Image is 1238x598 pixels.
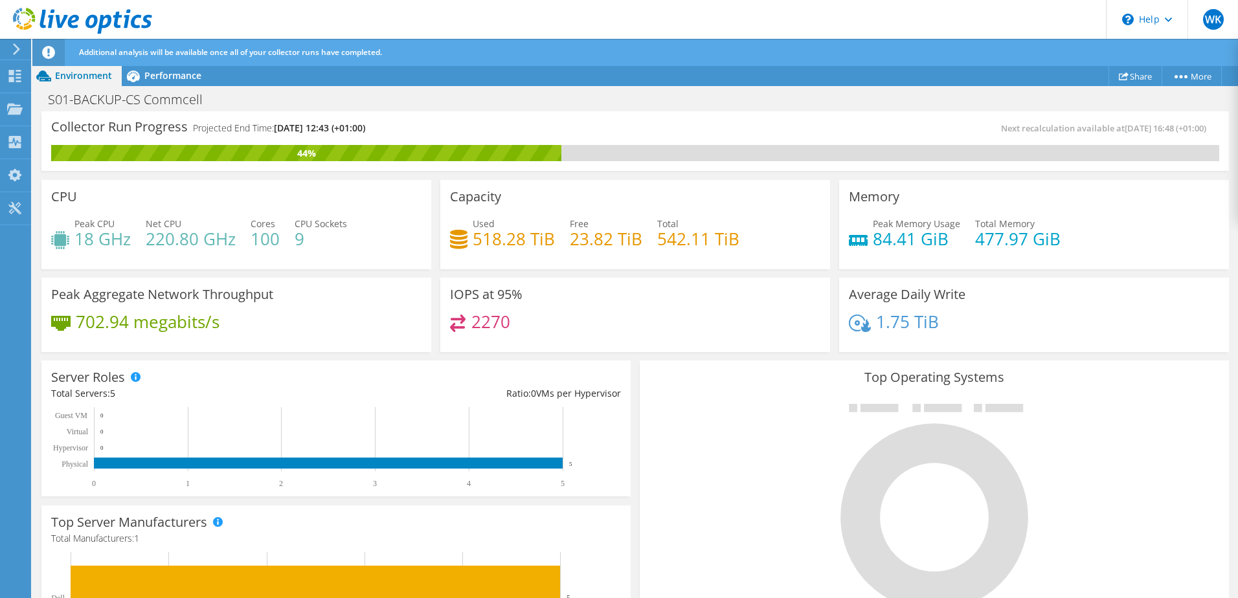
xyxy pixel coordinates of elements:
span: 1 [134,532,139,544]
text: Virtual [67,427,89,436]
h4: 518.28 TiB [473,232,555,246]
div: Total Servers: [51,386,336,401]
h1: S01-BACKUP-CS Commcell [42,93,223,107]
text: 0 [92,479,96,488]
h4: 1.75 TiB [876,315,939,329]
h3: Capacity [450,190,501,204]
span: Next recalculation available at [1001,122,1213,134]
h3: Memory [849,190,899,204]
h3: Server Roles [51,370,125,384]
h3: CPU [51,190,77,204]
span: CPU Sockets [295,217,347,230]
span: WK [1203,9,1224,30]
h4: Total Manufacturers: [51,531,621,546]
a: Share [1109,66,1162,86]
text: 4 [467,479,471,488]
text: 0 [100,428,104,435]
span: [DATE] 16:48 (+01:00) [1125,122,1206,134]
span: Cores [251,217,275,230]
h4: 477.97 GiB [975,232,1061,246]
text: 5 [569,461,572,467]
span: Additional analysis will be available once all of your collector runs have completed. [79,47,382,58]
h4: Projected End Time: [193,121,365,135]
a: More [1162,66,1222,86]
span: [DATE] 12:43 (+01:00) [274,122,365,134]
h4: 220.80 GHz [146,232,236,246]
h4: 702.94 megabits/s [76,315,219,329]
h4: 18 GHz [74,232,131,246]
text: Guest VM [55,411,87,420]
span: Environment [55,69,112,82]
text: Hypervisor [53,443,88,452]
text: 3 [373,479,377,488]
h4: 2270 [471,315,510,329]
div: 44% [51,146,561,161]
span: Peak CPU [74,217,115,230]
span: 5 [110,387,115,399]
text: 2 [279,479,283,488]
span: 0 [531,387,536,399]
span: Used [473,217,495,230]
span: Peak Memory Usage [873,217,960,230]
h4: 23.82 TiB [570,232,642,246]
text: 1 [186,479,190,488]
h3: Average Daily Write [849,287,965,302]
h4: 9 [295,232,347,246]
span: Performance [144,69,201,82]
text: 0 [100,445,104,451]
h3: Top Server Manufacturers [51,515,207,529]
span: Free [570,217,589,230]
h4: 542.11 TiB [657,232,739,246]
text: 5 [561,479,565,488]
h4: 84.41 GiB [873,232,960,246]
h3: IOPS at 95% [450,287,523,302]
div: Ratio: VMs per Hypervisor [336,386,621,401]
span: Total Memory [975,217,1035,230]
svg: \n [1122,14,1134,25]
h4: 100 [251,232,280,246]
h3: Peak Aggregate Network Throughput [51,287,273,302]
text: Physical [62,460,88,469]
text: 0 [100,412,104,419]
span: Net CPU [146,217,181,230]
span: Total [657,217,679,230]
h3: Top Operating Systems [649,370,1219,384]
